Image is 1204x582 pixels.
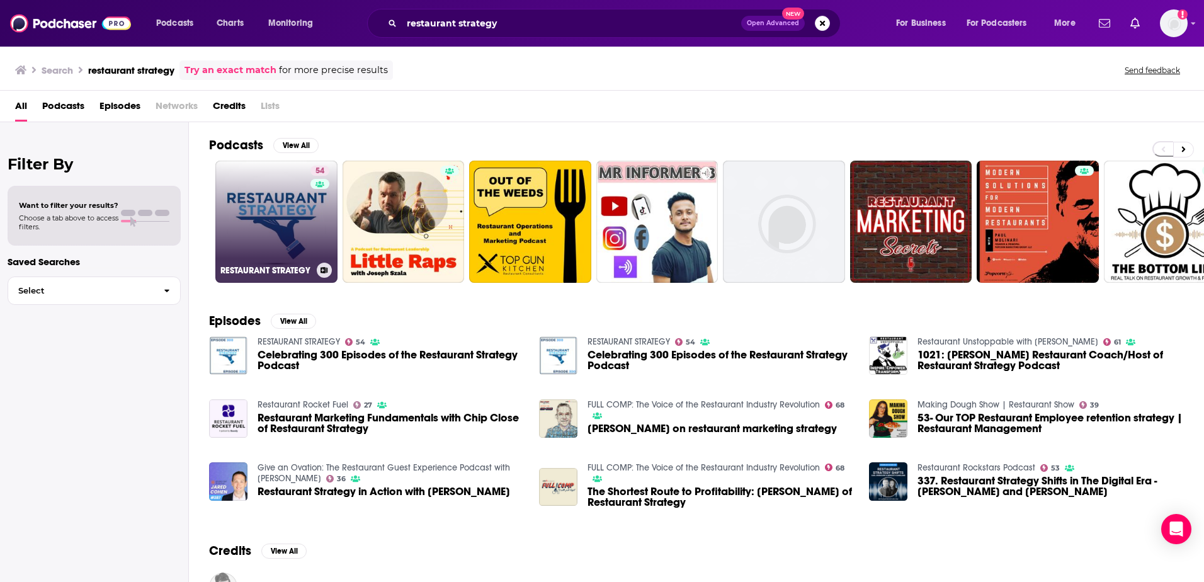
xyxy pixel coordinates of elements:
div: Open Intercom Messenger [1161,514,1191,544]
img: Celebrating 300 Episodes of the Restaurant Strategy Podcast [209,336,247,375]
a: Chip Klose on restaurant marketing strategy [539,399,577,438]
a: 54 [310,166,329,176]
svg: Add a profile image [1178,9,1188,20]
a: 68 [825,464,845,471]
a: RESTAURANT STRATEGY [588,336,670,347]
span: Lists [261,96,280,122]
a: 337. Restaurant Strategy Shifts in The Digital Era - Carl Orsbourn and Meredith Sandland [917,476,1184,497]
a: Celebrating 300 Episodes of the Restaurant Strategy Podcast [258,350,524,371]
img: Restaurant Strategy in Action with Jared Cohen [209,462,247,501]
h3: Search [42,64,73,76]
a: Credits [213,96,246,122]
a: Restaurant Rocket Fuel [258,399,348,410]
button: Send feedback [1121,65,1184,76]
button: View All [271,314,316,329]
img: 337. Restaurant Strategy Shifts in The Digital Era - Carl Orsbourn and Meredith Sandland [869,462,907,501]
span: 39 [1090,402,1099,408]
span: Open Advanced [747,20,799,26]
span: 54 [315,165,324,178]
button: open menu [958,13,1045,33]
span: New [782,8,805,20]
span: Logged in as Shift_2 [1160,9,1188,37]
span: 53 [1051,465,1060,471]
input: Search podcasts, credits, & more... [402,13,741,33]
button: Open AdvancedNew [741,16,805,31]
img: Celebrating 300 Episodes of the Restaurant Strategy Podcast [539,336,577,375]
span: Restaurant Strategy in Action with [PERSON_NAME] [258,486,510,497]
img: Restaurant Marketing Fundamentals with Chip Close of Restaurant Strategy [209,399,247,438]
span: 68 [836,465,844,471]
span: for more precise results [279,63,388,77]
span: Networks [156,96,198,122]
button: open menu [259,13,329,33]
a: Show notifications dropdown [1094,13,1115,34]
span: 1021: [PERSON_NAME] Restaurant Coach/Host of Restaurant Strategy Podcast [917,350,1184,371]
a: 39 [1079,401,1099,409]
a: Restaurant Unstoppable with Eric Cacciatore [917,336,1098,347]
span: Charts [217,14,244,32]
span: 68 [836,402,844,408]
a: All [15,96,27,122]
a: FULL COMP: The Voice of the Restaurant Industry Revolution [588,462,820,473]
a: Restaurant Rockstars Podcast [917,462,1035,473]
a: Chip Klose on restaurant marketing strategy [588,423,837,434]
img: Podchaser - Follow, Share and Rate Podcasts [10,11,131,35]
a: PodcastsView All [209,137,319,153]
a: 1021: Chip Klose Restaurant Coach/Host of Restaurant Strategy Podcast [917,350,1184,371]
span: Want to filter your results? [19,201,118,210]
button: open menu [887,13,962,33]
a: FULL COMP: The Voice of the Restaurant Industry Revolution [588,399,820,410]
h2: Episodes [209,313,261,329]
a: Podcasts [42,96,84,122]
span: Choose a tab above to access filters. [19,214,118,231]
span: For Podcasters [967,14,1027,32]
a: EpisodesView All [209,313,316,329]
a: The Shortest Route to Profitability: Chip Klose of Restaurant Strategy [588,486,854,508]
a: Episodes [99,96,140,122]
span: 61 [1114,339,1121,345]
a: Celebrating 300 Episodes of the Restaurant Strategy Podcast [588,350,854,371]
h2: Podcasts [209,137,263,153]
a: Making Dough Show | Restaurant Show [917,399,1074,410]
a: Give an Ovation: The Restaurant Guest Experience Podcast with Zack Oates [258,462,510,484]
h3: RESTAURANT STRATEGY [220,265,312,276]
a: 54RESTAURANT STRATEGY [215,161,338,283]
a: 36 [326,475,346,482]
h2: Credits [209,543,251,559]
a: 27 [353,401,373,409]
span: Podcasts [156,14,193,32]
a: CreditsView All [209,543,307,559]
button: Select [8,277,181,305]
span: 337. Restaurant Strategy Shifts in The Digital Era - [PERSON_NAME] and [PERSON_NAME] [917,476,1184,497]
a: Charts [208,13,251,33]
img: 53- Our TOP Restaurant Employee retention strategy | Restaurant Management [869,399,907,438]
p: Saved Searches [8,256,181,268]
a: Restaurant Strategy in Action with Jared Cohen [258,486,510,497]
a: Try an exact match [185,63,276,77]
img: User Profile [1160,9,1188,37]
img: The Shortest Route to Profitability: Chip Klose of Restaurant Strategy [539,468,577,506]
a: 1021: Chip Klose Restaurant Coach/Host of Restaurant Strategy Podcast [869,336,907,375]
button: Show profile menu [1160,9,1188,37]
h3: restaurant strategy [88,64,174,76]
button: View All [273,138,319,153]
span: [PERSON_NAME] on restaurant marketing strategy [588,423,837,434]
button: open menu [147,13,210,33]
span: For Business [896,14,946,32]
span: 36 [337,476,346,482]
a: 53 [1040,464,1060,472]
a: Restaurant Marketing Fundamentals with Chip Close of Restaurant Strategy [258,413,524,434]
a: 53- Our TOP Restaurant Employee retention strategy | Restaurant Management [917,413,1184,434]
